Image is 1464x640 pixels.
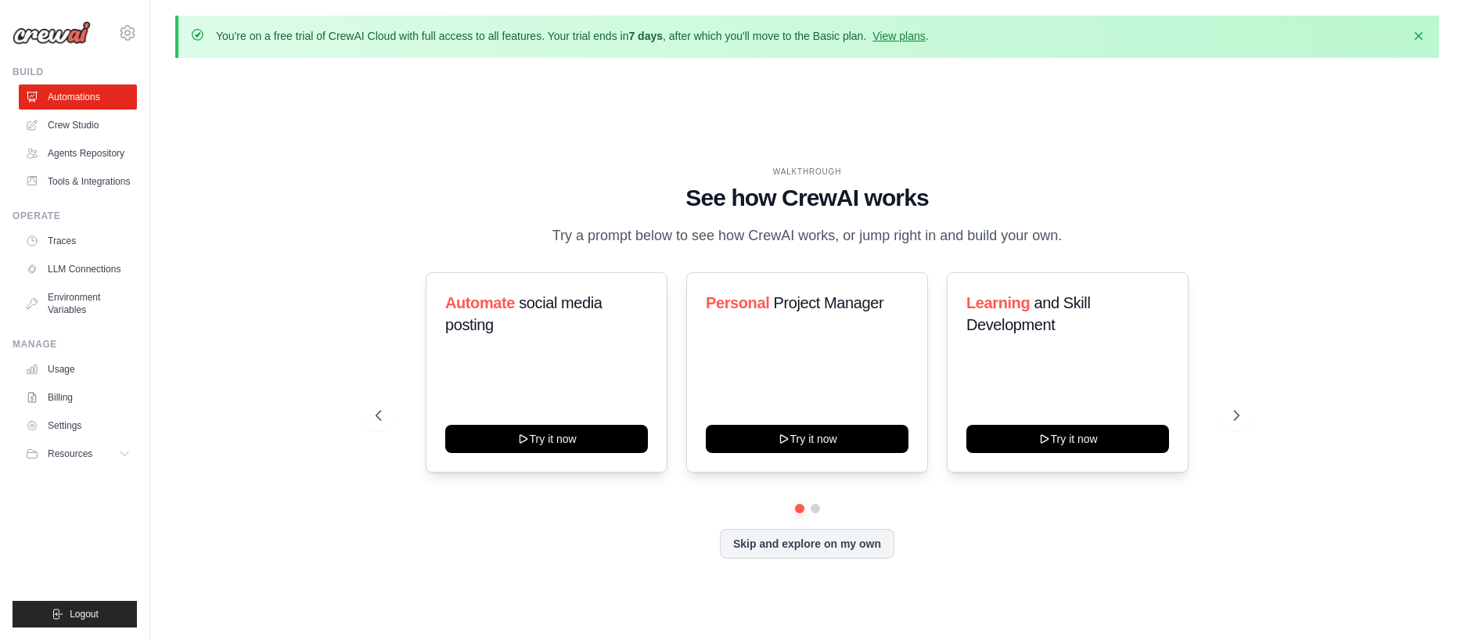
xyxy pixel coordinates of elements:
span: Learning [966,294,1030,311]
span: social media posting [445,294,603,333]
strong: 7 days [628,30,663,42]
a: Usage [19,357,137,382]
h1: See how CrewAI works [376,184,1239,212]
a: LLM Connections [19,257,137,282]
a: Environment Variables [19,285,137,322]
span: Resources [48,448,92,460]
button: Try it now [445,425,648,453]
p: You're on a free trial of CrewAI Cloud with full access to all features. Your trial ends in , aft... [216,28,929,44]
a: Crew Studio [19,113,137,138]
div: Build [13,66,137,78]
span: Automate [445,294,515,311]
a: Tools & Integrations [19,169,137,194]
span: Logout [70,608,99,620]
span: Personal [706,294,769,311]
a: Automations [19,84,137,110]
a: View plans [872,30,925,42]
button: Try it now [706,425,908,453]
button: Try it now [966,425,1169,453]
button: Logout [13,601,137,627]
p: Try a prompt below to see how CrewAI works, or jump right in and build your own. [545,225,1070,247]
a: Traces [19,228,137,253]
div: Operate [13,210,137,222]
div: Manage [13,338,137,351]
iframe: Chat Widget [1386,565,1464,640]
a: Agents Repository [19,141,137,166]
img: Logo [13,21,91,45]
button: Resources [19,441,137,466]
div: WALKTHROUGH [376,166,1239,178]
button: Skip and explore on my own [720,529,894,559]
span: Project Manager [773,294,883,311]
a: Billing [19,385,137,410]
a: Settings [19,413,137,438]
